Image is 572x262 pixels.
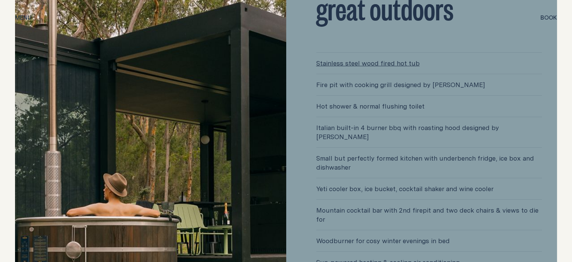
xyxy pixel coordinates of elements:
span: Mountain cocktail bar with 2nd firepit and two deck chairs & views to die for [316,200,542,230]
span: Small but perfectly formed kitchen with underbench fridge, ice box and dishwasher [316,148,542,178]
span: Yeti cooler box, ice bucket, cocktail shaker and wine cooler [316,178,542,199]
span: Fire pit with cooking grill designed by [PERSON_NAME] [316,74,542,95]
span: Hot shower & normal flushing toilet [316,96,542,117]
span: Woodburner for cosy winter evenings in bed [316,230,542,251]
button: show menu [15,14,32,23]
span: Menu [15,15,32,20]
button: show booking tray [540,14,557,23]
span: Book [540,15,557,20]
span: Italian built-in 4 burner bbq with roasting hood designed by [PERSON_NAME] [316,117,542,147]
a: Stainless steel wood fired hot tub [316,53,542,74]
